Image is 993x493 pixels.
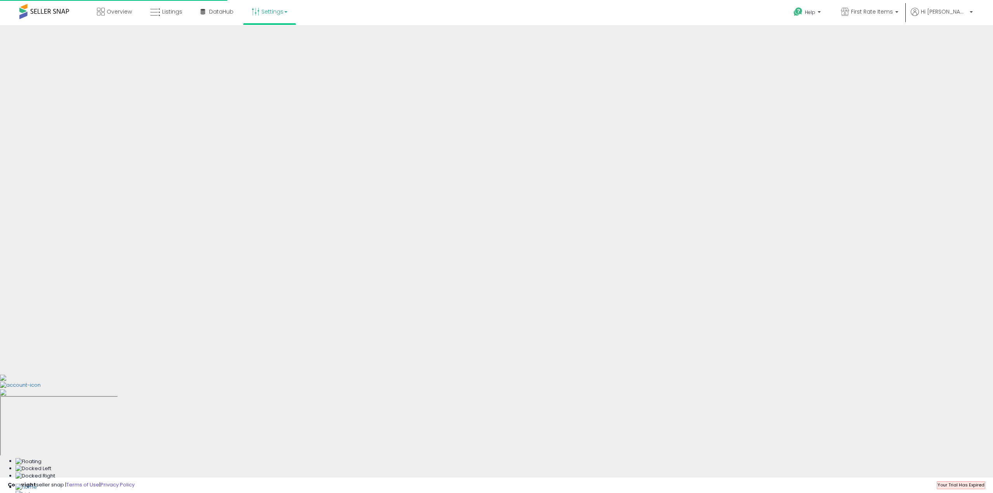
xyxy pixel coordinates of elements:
[107,8,132,16] span: Overview
[16,465,51,472] img: Docked Left
[787,1,829,25] a: Help
[16,472,55,480] img: Docked Right
[805,9,815,16] span: Help
[209,8,234,16] span: DataHub
[911,8,973,25] a: Hi [PERSON_NAME]
[16,458,42,465] img: Floating
[921,8,967,16] span: Hi [PERSON_NAME]
[793,7,803,17] i: Get Help
[16,484,37,491] img: Home
[162,8,182,16] span: Listings
[851,8,893,16] span: First Rate Items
